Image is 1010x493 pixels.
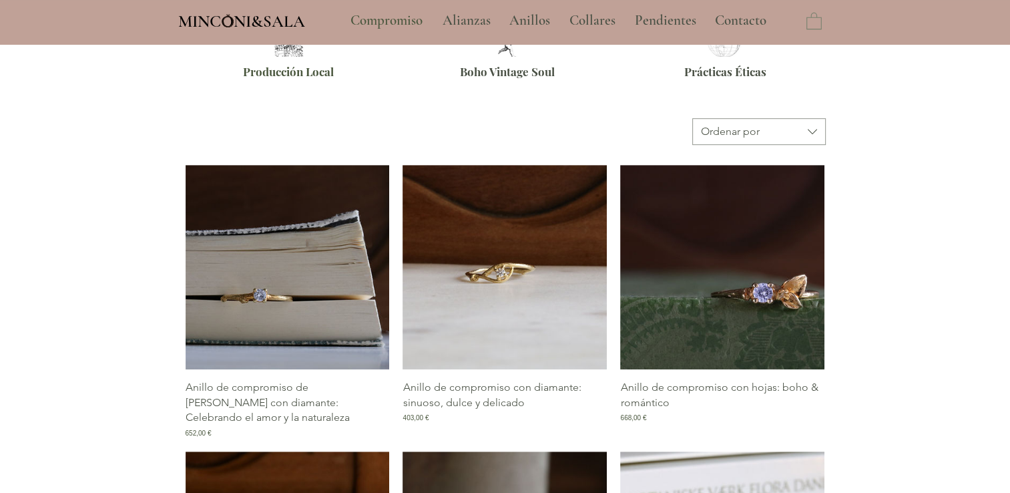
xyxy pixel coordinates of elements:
[559,4,625,37] a: Collares
[684,64,766,79] span: Prácticas Éticas
[344,4,429,37] p: Compromiso
[625,4,705,37] a: Pendientes
[705,4,777,37] a: Contacto
[436,4,497,37] p: Alianzas
[222,14,234,27] img: Minconi Sala
[403,165,607,438] div: Galería de Anillo de compromiso con diamante: sinuoso, dulce y delicado
[243,64,334,79] span: Producción Local
[563,4,622,37] p: Collares
[178,11,305,31] span: MINCONI&SALA
[186,165,390,438] div: Galería de Anillo de compromiso de rama con diamante: Celebrando el amor y la naturaleza
[178,9,305,31] a: MINCONI&SALA
[314,4,803,37] nav: Sitio
[708,4,773,37] p: Contacto
[503,4,557,37] p: Anillos
[701,124,760,139] div: Ordenar por
[499,4,559,37] a: Anillos
[433,4,499,37] a: Alianzas
[460,64,555,79] span: Boho Vintage Soul
[340,4,433,37] a: Compromiso
[620,165,824,438] div: Galería de Anillo de compromiso con hojas: boho & romántico
[628,4,703,37] p: Pendientes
